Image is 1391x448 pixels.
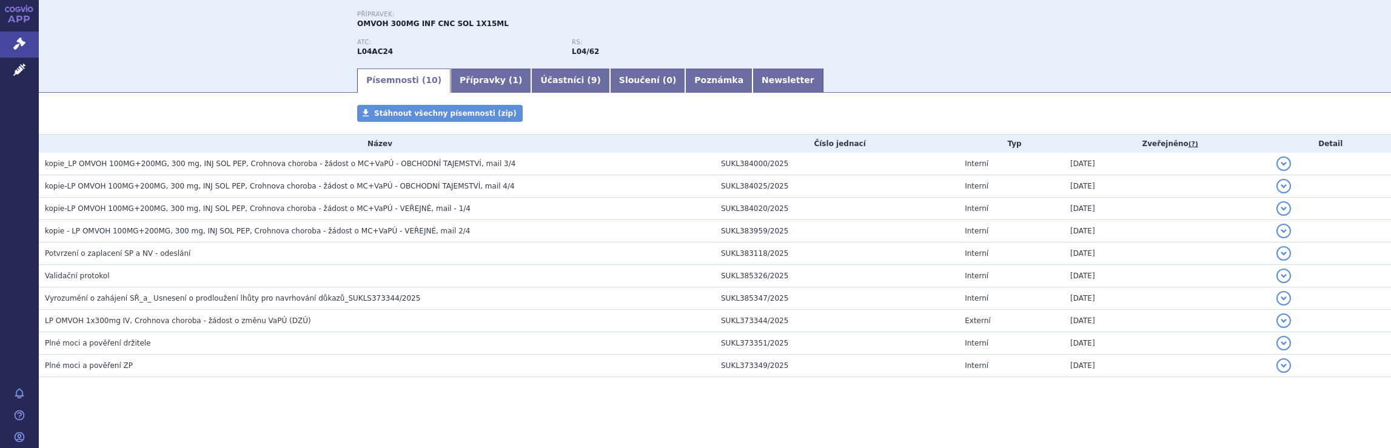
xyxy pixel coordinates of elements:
[715,153,959,175] td: SUKL384000/2025
[715,242,959,265] td: SUKL383118/2025
[1064,310,1270,332] td: [DATE]
[1064,242,1270,265] td: [DATE]
[591,75,597,85] span: 9
[1276,336,1291,350] button: detail
[572,47,599,56] strong: mirikizumab
[715,310,959,332] td: SUKL373344/2025
[666,75,672,85] span: 0
[1276,246,1291,261] button: detail
[374,109,517,118] span: Stáhnout všechny písemnosti (zip)
[1064,332,1270,355] td: [DATE]
[965,182,988,190] span: Interní
[715,355,959,377] td: SUKL373349/2025
[45,294,420,303] span: Vyrozumění o zahájení SŘ_a_ Usnesení o prodloužení lhůty pro navrhování důkazů_SUKLS373344/2025
[1064,287,1270,310] td: [DATE]
[1270,135,1391,153] th: Detail
[1064,153,1270,175] td: [DATE]
[357,19,509,28] span: OMVOH 300MG INF CNC SOL 1X15ML
[1276,313,1291,328] button: detail
[1064,355,1270,377] td: [DATE]
[426,75,437,85] span: 10
[45,361,133,370] span: Plné moci a pověření ZP
[715,135,959,153] th: Číslo jednací
[45,204,471,213] span: kopie-LP OMVOH 100MG+200MG, 300 mg, INJ SOL PEP, Crohnova choroba - žádost o MC+VaPÚ - VEŘEJNÉ, m...
[1064,265,1270,287] td: [DATE]
[965,159,988,168] span: Interní
[685,69,752,93] a: Poznámka
[965,361,988,370] span: Interní
[512,75,518,85] span: 1
[965,249,988,258] span: Interní
[572,39,774,46] p: RS:
[1188,140,1198,149] abbr: (?)
[357,69,451,93] a: Písemnosti (10)
[357,47,393,56] strong: MIRIKIZUMAB
[531,69,609,93] a: Účastníci (9)
[715,220,959,242] td: SUKL383959/2025
[45,249,190,258] span: Potvrzení o zaplacení SP a NV - odeslání
[45,272,110,280] span: Validační protokol
[1276,358,1291,373] button: detail
[965,339,988,347] span: Interní
[1276,269,1291,283] button: detail
[715,175,959,198] td: SUKL384025/2025
[45,159,515,168] span: kopie_LP OMVOH 100MG+200MG, 300 mg, INJ SOL PEP, Crohnova choroba - žádost o MC+VaPÚ - OBCHODNÍ T...
[1276,291,1291,306] button: detail
[1064,198,1270,220] td: [DATE]
[357,11,786,18] p: Přípravek:
[715,332,959,355] td: SUKL373351/2025
[1064,220,1270,242] td: [DATE]
[39,135,715,153] th: Název
[965,204,988,213] span: Interní
[45,339,151,347] span: Plné moci a pověření držitele
[959,135,1064,153] th: Typ
[752,69,823,93] a: Newsletter
[1064,135,1270,153] th: Zveřejněno
[965,227,988,235] span: Interní
[965,294,988,303] span: Interní
[451,69,531,93] a: Přípravky (1)
[1276,179,1291,193] button: detail
[715,198,959,220] td: SUKL384020/2025
[965,272,988,280] span: Interní
[610,69,685,93] a: Sloučení (0)
[1276,201,1291,216] button: detail
[715,265,959,287] td: SUKL385326/2025
[357,39,560,46] p: ATC:
[965,316,990,325] span: Externí
[1276,224,1291,238] button: detail
[45,182,515,190] span: kopie-LP OMVOH 100MG+200MG, 300 mg, INJ SOL PEP, Crohnova choroba - žádost o MC+VaPÚ - OBCHODNÍ T...
[45,316,311,325] span: LP OMVOH 1x300mg IV, Crohnova choroba - žádost o změnu VaPÚ (DZÚ)
[45,227,470,235] span: kopie - LP OMVOH 100MG+200MG, 300 mg, INJ SOL PEP, Crohnova choroba - žádost o MC+VaPÚ - VEŘEJNÉ,...
[357,105,523,122] a: Stáhnout všechny písemnosti (zip)
[1064,175,1270,198] td: [DATE]
[1276,156,1291,171] button: detail
[715,287,959,310] td: SUKL385347/2025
